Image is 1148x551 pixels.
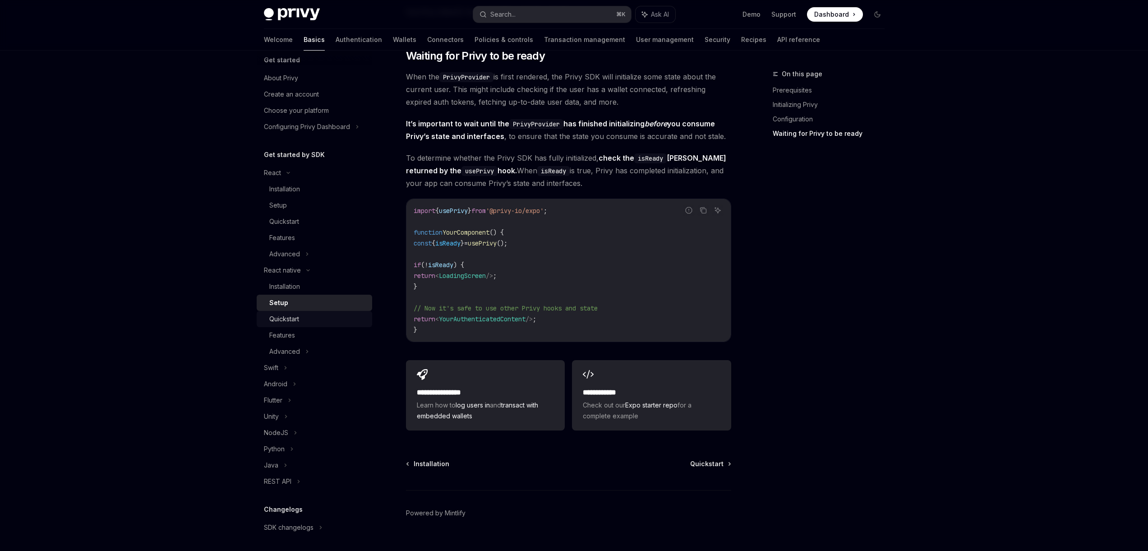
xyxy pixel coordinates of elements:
[651,10,669,19] span: Ask AI
[264,167,281,178] div: React
[814,10,849,19] span: Dashboard
[439,207,468,215] span: usePrivy
[468,207,471,215] span: }
[616,11,626,18] span: ⌘ K
[533,315,536,323] span: ;
[473,6,631,23] button: Search...⌘K
[264,522,314,533] div: SDK changelogs
[406,152,731,190] span: To determine whether the Privy SDK has fully initialized, When is true, Privy has completed initi...
[257,295,372,311] a: Setup
[414,261,421,269] span: if
[435,239,461,247] span: isReady
[414,326,417,334] span: }
[486,272,493,280] span: />
[269,249,300,259] div: Advanced
[264,265,301,276] div: React native
[269,297,288,308] div: Setup
[336,29,382,51] a: Authentication
[269,184,300,194] div: Installation
[421,261,424,269] span: (
[417,400,554,421] span: Learn how to and
[414,459,449,468] span: Installation
[406,360,565,431] a: **** **** **** *Learn how tolog users inandtransact with embedded wallets
[456,401,490,409] a: log users in
[257,278,372,295] a: Installation
[414,304,598,312] span: // Now it's safe to use other Privy hooks and state
[636,29,694,51] a: User management
[493,272,497,280] span: ;
[264,460,278,471] div: Java
[489,228,504,236] span: () {
[264,504,303,515] h5: Changelogs
[269,281,300,292] div: Installation
[870,7,885,22] button: Toggle dark mode
[432,239,435,247] span: {
[443,228,489,236] span: YourComponent
[264,362,278,373] div: Swift
[634,153,667,163] code: isReady
[741,29,766,51] a: Recipes
[544,29,625,51] a: Transaction management
[683,204,695,216] button: Report incorrect code
[406,509,466,518] a: Powered by Mintlify
[269,346,300,357] div: Advanced
[269,314,299,324] div: Quickstart
[782,69,822,79] span: On this page
[257,86,372,102] a: Create an account
[257,197,372,213] a: Setup
[697,204,709,216] button: Copy the contents from the code block
[304,29,325,51] a: Basics
[690,459,724,468] span: Quickstart
[439,315,526,323] span: YourAuthenticatedContent
[406,117,731,143] span: , to ensure that the state you consume is accurate and not stale.
[705,29,730,51] a: Security
[257,102,372,119] a: Choose your platform
[257,327,372,343] a: Features
[264,411,279,422] div: Unity
[414,239,432,247] span: const
[264,8,320,21] img: dark logo
[471,207,486,215] span: from
[427,29,464,51] a: Connectors
[645,119,667,128] em: before
[406,49,545,63] span: Waiting for Privy to be ready
[257,213,372,230] a: Quickstart
[264,427,288,438] div: NodeJS
[257,181,372,197] a: Installation
[414,228,443,236] span: function
[407,459,449,468] a: Installation
[269,232,295,243] div: Features
[264,444,285,454] div: Python
[526,315,533,323] span: />
[509,119,563,129] code: PrivyProvider
[435,315,439,323] span: <
[264,379,287,389] div: Android
[771,10,796,19] a: Support
[464,239,468,247] span: =
[414,207,435,215] span: import
[544,207,547,215] span: ;
[264,89,319,100] div: Create an account
[475,29,533,51] a: Policies & controls
[773,97,892,112] a: Initializing Privy
[537,166,570,176] code: isReady
[428,261,453,269] span: isReady
[453,261,464,269] span: ) {
[497,239,507,247] span: ();
[712,204,724,216] button: Ask AI
[264,149,325,160] h5: Get started by SDK
[257,230,372,246] a: Features
[625,401,678,409] a: Expo starter repo
[486,207,544,215] span: '@privy-io/expo'
[807,7,863,22] a: Dashboard
[572,360,731,431] a: **** **** **Check out ourExpo starter repofor a complete example
[439,272,486,280] span: LoadingScreen
[406,119,715,141] strong: It’s important to wait until the has finished initializing you consume Privy’s state and interfaces
[269,216,299,227] div: Quickstart
[257,311,372,327] a: Quickstart
[264,476,291,487] div: REST API
[742,10,761,19] a: Demo
[461,239,464,247] span: }
[406,70,731,108] span: When the is first rendered, the Privy SDK will initialize some state about the current user. This...
[773,112,892,126] a: Configuration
